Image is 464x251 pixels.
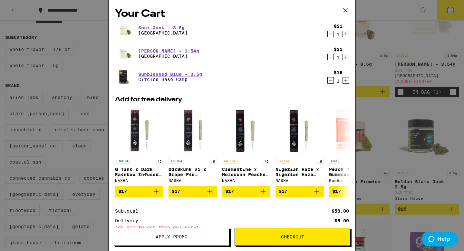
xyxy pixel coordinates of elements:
[114,228,229,246] button: Apply Promo
[138,72,202,77] a: Sunblessed Blue - 3.5g
[329,158,339,164] p: CBD
[222,106,270,186] a: Open page for Clementine x Moroccan Peaches Altitude Infused - 1g from NASHA
[169,106,217,155] img: NASHA - OGxSkunk #1 x Grape Pie Infused - 1g
[327,54,334,60] button: Decrement
[222,106,270,155] img: NASHA - Clementine x Moroccan Peaches Altitude Infused - 1g
[275,186,324,197] button: Add to bag
[327,31,334,37] button: Decrement
[275,158,291,164] p: SATIVA
[222,167,270,177] p: Clementine x Moroccan Peaches Altitude Infused - 1g
[115,21,133,39] img: Stone Road - Sour Jack - 3.5g
[334,55,343,60] div: 1
[172,189,180,194] span: $17
[329,167,377,177] p: Peach 4:1 CBD Gummies
[209,158,217,164] p: 1g
[115,225,349,230] div: Add $17 to get free delivery!
[330,106,377,155] img: Kanha - Peach 4:1 CBD Gummies
[169,186,217,197] button: Add to bag
[115,158,130,164] p: INDICA
[343,31,349,37] button: Increment
[115,218,143,223] div: Delivery
[334,218,349,223] div: $5.00
[275,106,324,155] img: NASHA - Nigerian Haze x Nigerian Haze Altitude Infused - 1g
[138,77,202,82] p: Circles Base Camp
[115,106,163,186] a: Open page for G Tank x Dark Rainbow Infused - 1g from NASHA
[156,235,188,239] span: Apply Promo
[138,25,188,30] a: Sour Jack - 3.5g
[329,178,377,183] div: Kanha
[334,32,343,37] div: 1
[279,189,287,194] span: $17
[329,106,377,186] a: Open page for Peach 4:1 CBD Gummies from Kanha
[316,158,324,164] p: 1g
[334,24,343,29] div: $21
[118,189,127,194] span: $17
[138,30,188,35] p: [GEOGRAPHIC_DATA]
[334,70,343,75] div: $16
[334,78,343,84] div: 1
[222,186,270,197] button: Add to bag
[115,68,133,86] img: Circles Base Camp - Sunblessed Blue - 3.5g
[115,186,163,197] button: Add to bag
[115,7,349,21] h2: Your Cart
[115,178,163,183] div: NASHA
[222,158,237,164] p: SATIVA
[343,77,349,84] button: Increment
[334,47,343,52] div: $21
[329,186,377,197] button: Add to bag
[169,106,217,186] a: Open page for OGxSkunk #1 x Grape Pie Infused - 1g from NASHA
[222,178,270,183] div: NASHA
[275,167,324,177] p: Nigerian Haze x Nigerian Haze Altitude Infused - 1g
[235,228,350,246] button: Checkout
[275,178,324,183] div: NASHA
[138,48,199,54] a: [PERSON_NAME] - 3.54g
[327,77,334,84] button: Decrement
[138,54,199,59] p: [GEOGRAPHIC_DATA]
[332,209,349,213] div: $58.00
[115,45,133,63] img: Stone Road - Lemon Jack - 3.54g
[422,232,458,248] iframe: Opens a widget where you can find more information
[263,158,270,164] p: 1g
[115,209,143,213] div: Subtotal
[343,54,349,60] button: Increment
[169,178,217,183] div: NASHA
[156,158,163,164] p: 1g
[169,158,184,164] p: INDICA
[275,106,324,186] a: Open page for Nigerian Haze x Nigerian Haze Altitude Infused - 1g from NASHA
[225,189,234,194] span: $17
[115,96,349,103] h2: Add for free delivery
[332,189,341,194] span: $17
[115,167,163,177] p: G Tank x Dark Rainbow Infused - 1g
[115,106,163,155] img: NASHA - G Tank x Dark Rainbow Infused - 1g
[169,167,217,177] p: OGxSkunk #1 x Grape Pie Infused - 1g
[281,235,304,239] span: Checkout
